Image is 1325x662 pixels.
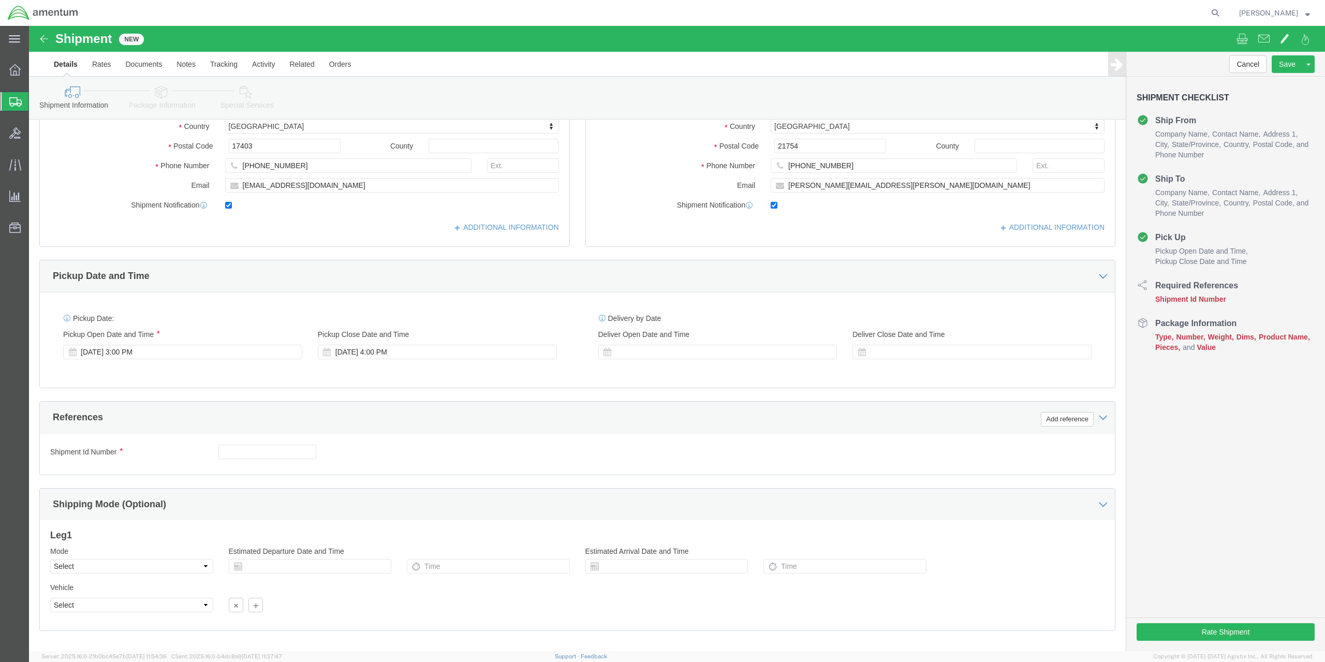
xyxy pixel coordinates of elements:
button: [PERSON_NAME] [1239,7,1311,19]
span: [DATE] 11:54:36 [126,653,167,659]
span: Server: 2025.16.0-21b0bc45e7b [41,653,167,659]
img: logo [7,5,79,21]
span: [DATE] 11:37:47 [242,653,282,659]
a: Feedback [581,653,607,659]
iframe: FS Legacy Container [29,26,1325,651]
span: Copyright © [DATE]-[DATE] Agistix Inc., All Rights Reserved [1153,652,1313,661]
span: Client: 2025.16.0-b4dc8a9 [171,653,282,659]
a: Support [555,653,581,659]
span: Joe Healy [1239,7,1298,19]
